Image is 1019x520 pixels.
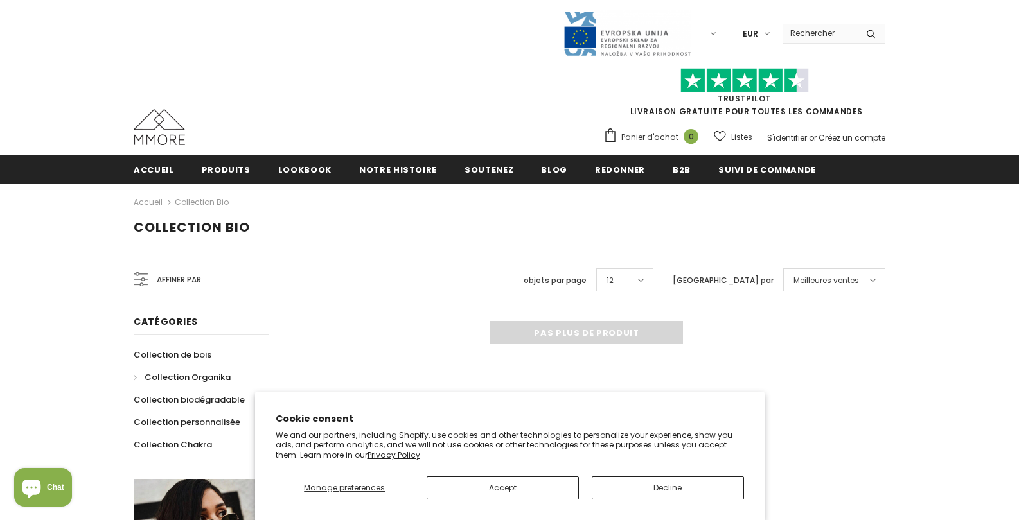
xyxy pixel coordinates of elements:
[359,155,437,184] a: Notre histoire
[718,155,816,184] a: Suivi de commande
[595,164,645,176] span: Redonner
[465,164,513,176] span: soutenez
[368,449,420,460] a: Privacy Policy
[541,155,567,184] a: Blog
[718,164,816,176] span: Suivi de commande
[134,164,174,176] span: Accueil
[134,349,211,361] span: Collection de bois
[278,164,332,176] span: Lookbook
[595,155,645,184] a: Redonner
[134,366,231,388] a: Collection Organika
[718,93,771,104] a: TrustPilot
[134,155,174,184] a: Accueil
[465,155,513,184] a: soutenez
[276,412,744,426] h2: Cookie consent
[680,68,809,93] img: Faites confiance aux étoiles pilotes
[809,132,817,143] span: or
[673,164,691,176] span: B2B
[134,343,211,366] a: Collection de bois
[592,476,744,499] button: Decline
[278,155,332,184] a: Lookbook
[145,371,231,383] span: Collection Organika
[134,315,198,328] span: Catégories
[157,273,201,287] span: Affiner par
[607,274,614,287] span: 12
[731,131,752,144] span: Listes
[684,129,698,144] span: 0
[134,411,240,433] a: Collection personnalisée
[603,74,885,117] span: LIVRAISON GRATUITE POUR TOUTES LES COMMANDES
[202,164,251,176] span: Produits
[427,476,579,499] button: Accept
[10,468,76,510] inbox-online-store-chat: Shopify online store chat
[819,132,885,143] a: Créez un compte
[134,218,250,236] span: Collection Bio
[276,476,414,499] button: Manage preferences
[134,438,212,451] span: Collection Chakra
[743,28,758,40] span: EUR
[175,196,229,207] a: Collection Bio
[134,394,245,406] span: Collection biodégradable
[767,132,807,143] a: S'identifier
[134,109,185,145] img: Cas MMORE
[793,274,859,287] span: Meilleures ventes
[359,164,437,176] span: Notre histoire
[524,274,587,287] label: objets par page
[714,126,752,148] a: Listes
[276,430,744,460] p: We and our partners, including Shopify, use cookies and other technologies to personalize your ex...
[673,155,691,184] a: B2B
[134,388,245,411] a: Collection biodégradable
[783,24,856,42] input: Search Site
[134,433,212,456] a: Collection Chakra
[304,482,385,493] span: Manage preferences
[541,164,567,176] span: Blog
[563,28,691,39] a: Javni Razpis
[621,131,678,144] span: Panier d'achat
[673,274,774,287] label: [GEOGRAPHIC_DATA] par
[134,195,163,210] a: Accueil
[603,128,705,147] a: Panier d'achat 0
[134,416,240,428] span: Collection personnalisée
[202,155,251,184] a: Produits
[563,10,691,57] img: Javni Razpis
